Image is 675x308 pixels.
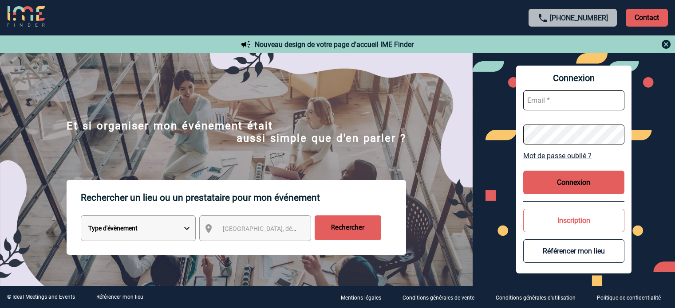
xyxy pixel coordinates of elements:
[7,294,75,300] div: © Ideal Meetings and Events
[81,180,406,215] p: Rechercher un lieu ou un prestataire pour mon événement
[626,9,668,27] p: Contact
[523,209,624,232] button: Inscription
[550,14,608,22] a: [PHONE_NUMBER]
[523,90,624,110] input: Email *
[489,293,590,301] a: Conditions générales d'utilisation
[96,294,143,300] a: Référencer mon lieu
[496,295,576,301] p: Conditions générales d'utilisation
[523,152,624,160] a: Mot de passe oublié ?
[523,239,624,263] button: Référencer mon lieu
[590,293,675,301] a: Politique de confidentialité
[403,295,474,301] p: Conditions générales de vente
[523,73,624,83] span: Connexion
[341,295,381,301] p: Mentions légales
[597,295,661,301] p: Politique de confidentialité
[395,293,489,301] a: Conditions générales de vente
[523,171,624,194] button: Connexion
[334,293,395,301] a: Mentions légales
[315,215,381,240] input: Rechercher
[537,13,548,23] img: call-24-px.png
[223,225,346,232] span: [GEOGRAPHIC_DATA], département, région...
